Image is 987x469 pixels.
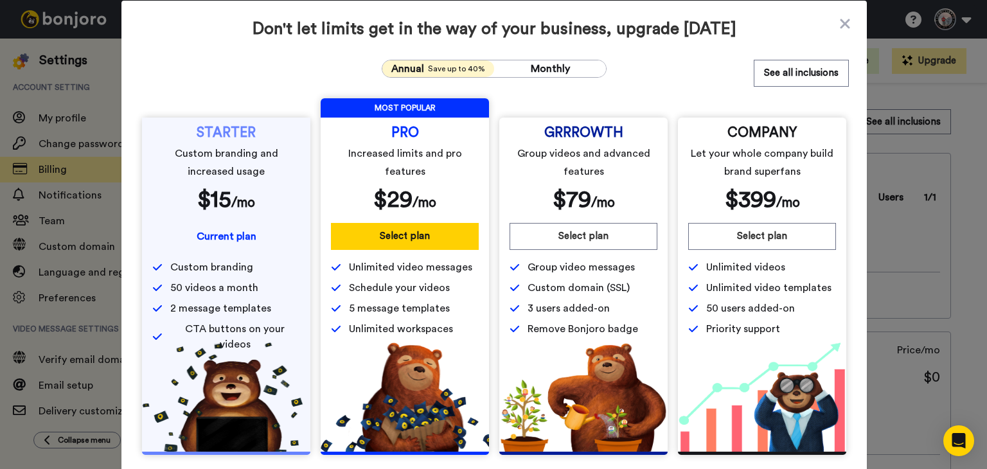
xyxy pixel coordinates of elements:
span: /mo [591,196,615,209]
button: Select plan [331,223,479,250]
span: Custom domain (SSL) [528,280,630,296]
button: Monthly [494,60,606,77]
span: $ 29 [373,188,413,211]
span: Unlimited video messages [349,260,472,275]
span: /mo [231,196,255,209]
span: PRO [391,128,419,138]
span: MOST POPULAR [321,98,489,118]
span: GRRROWTH [544,128,623,138]
span: /mo [413,196,436,209]
span: 50 videos a month [170,280,258,296]
span: Group video messages [528,260,635,275]
span: Custom branding [170,260,253,275]
span: Don't let limits get in the way of your business, upgrade [DATE] [139,19,849,39]
span: Schedule your videos [349,280,450,296]
span: Group videos and advanced features [512,145,655,181]
img: 5112517b2a94bd7fef09f8ca13467cef.png [142,342,310,452]
span: Unlimited video templates [706,280,831,296]
img: baac238c4e1197dfdb093d3ea7416ec4.png [678,342,846,452]
span: STARTER [197,128,256,138]
span: Let your whole company build brand superfans [691,145,834,181]
span: 3 users added-on [528,301,610,316]
span: Increased limits and pro features [333,145,477,181]
span: $ 79 [553,188,591,211]
span: COMPANY [727,128,797,138]
span: 2 message templates [170,301,271,316]
span: Save up to 40% [428,64,485,74]
span: Annual [391,61,424,76]
button: Select plan [688,223,836,250]
span: Unlimited workspaces [349,321,453,337]
span: Current plan [197,231,256,242]
span: Monthly [531,64,570,74]
span: Priority support [706,321,780,337]
button: AnnualSave up to 40% [382,60,494,77]
span: /mo [776,196,800,209]
img: b5b10b7112978f982230d1107d8aada4.png [321,342,489,452]
span: Custom branding and increased usage [155,145,298,181]
span: $ 15 [197,188,231,211]
span: 50 users added-on [706,301,795,316]
span: CTA buttons on your videos [170,321,300,352]
span: $ 399 [725,188,776,211]
img: edd2fd70e3428fe950fd299a7ba1283f.png [499,342,668,452]
button: See all inclusions [754,60,849,87]
span: 5 message templates [349,301,450,316]
span: Unlimited videos [706,260,785,275]
button: Select plan [510,223,657,250]
div: Open Intercom Messenger [943,425,974,456]
span: Remove Bonjoro badge [528,321,638,337]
